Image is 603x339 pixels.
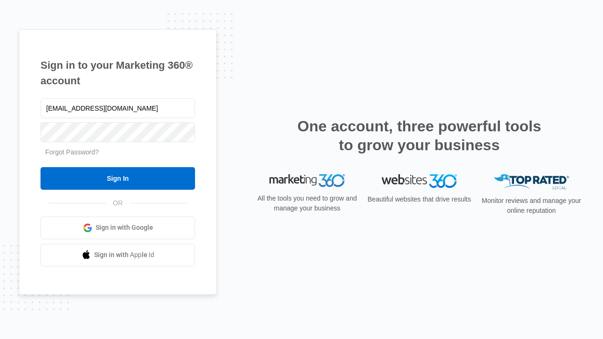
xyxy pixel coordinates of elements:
[96,223,153,233] span: Sign in with Google
[41,167,195,190] input: Sign In
[45,148,99,156] a: Forgot Password?
[494,174,569,190] img: Top Rated Local
[94,250,155,260] span: Sign in with Apple Id
[41,57,195,89] h1: Sign in to your Marketing 360® account
[254,194,360,213] p: All the tools you need to grow and manage your business
[367,194,472,204] p: Beautiful websites that drive results
[41,217,195,239] a: Sign in with Google
[382,174,457,188] img: Websites 360
[41,98,195,118] input: Email
[294,117,544,154] h2: One account, three powerful tools to grow your business
[479,196,584,216] p: Monitor reviews and manage your online reputation
[269,174,345,187] img: Marketing 360
[41,244,195,266] a: Sign in with Apple Id
[106,198,130,208] span: OR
